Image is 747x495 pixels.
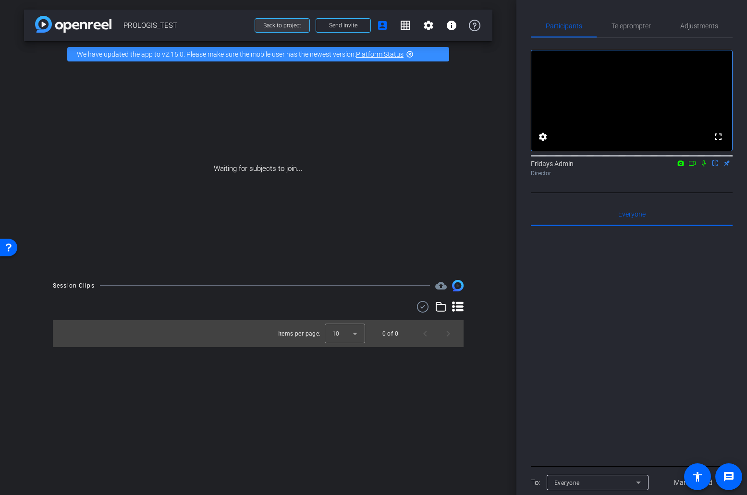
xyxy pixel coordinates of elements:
[674,478,712,488] span: Mark all read
[680,23,718,29] span: Adjustments
[531,169,733,178] div: Director
[531,159,733,178] div: Fridays Admin
[377,20,388,31] mat-icon: account_box
[446,20,457,31] mat-icon: info
[123,16,249,35] span: PROLOGIS_TEST
[382,329,398,338] div: 0 of 0
[710,158,721,167] mat-icon: flip
[546,23,582,29] span: Participants
[278,329,321,338] div: Items per page:
[723,471,735,483] mat-icon: message
[712,131,724,143] mat-icon: fullscreen
[35,16,111,33] img: app-logo
[263,22,301,29] span: Back to project
[531,477,540,488] div: To:
[24,67,492,270] div: Waiting for subjects to join...
[406,50,414,58] mat-icon: highlight_off
[435,280,447,291] mat-icon: cloud_upload
[618,211,646,217] span: Everyone
[654,474,733,491] button: Mark all read
[316,18,371,33] button: Send invite
[356,50,404,58] a: Platform Status
[554,480,580,486] span: Everyone
[414,322,437,345] button: Previous page
[67,47,449,61] div: We have updated the app to v2.15.0. Please make sure the mobile user has the newest version.
[53,281,95,290] div: Session Clips
[255,18,310,33] button: Back to project
[437,322,460,345] button: Next page
[537,131,549,143] mat-icon: settings
[400,20,411,31] mat-icon: grid_on
[612,23,651,29] span: Teleprompter
[692,471,703,483] mat-icon: accessibility
[329,22,357,29] span: Send invite
[452,280,464,291] img: Session clips
[435,280,447,291] span: Destinations for your clips
[423,20,434,31] mat-icon: settings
